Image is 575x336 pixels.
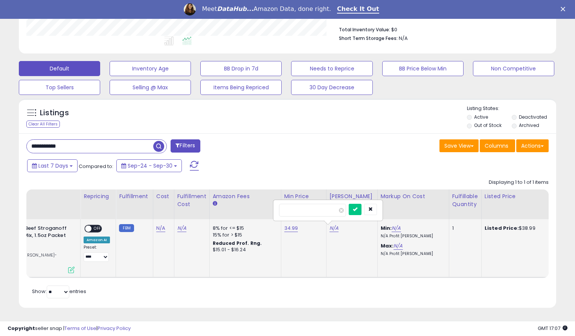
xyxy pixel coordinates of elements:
[156,192,171,200] div: Cost
[489,179,549,186] div: Displaying 1 to 1 of 1 items
[217,5,253,12] i: DataHub...
[32,288,86,295] span: Show: entries
[84,192,113,200] div: Repricing
[213,200,217,207] small: Amazon Fees.
[200,61,282,76] button: BB Drop in 7d
[84,245,110,262] div: Preset:
[213,232,275,238] div: 15% for > $15
[382,61,464,76] button: BB Price Below Min
[40,108,69,118] h5: Listings
[381,225,392,232] b: Min:
[119,192,149,200] div: Fulfillment
[392,225,401,232] a: N/A
[519,114,547,120] label: Deactivated
[128,162,172,170] span: Sep-24 - Sep-30
[339,35,398,41] b: Short Term Storage Fees:
[284,225,298,232] a: 34.99
[381,234,443,239] p: N/A Profit [PERSON_NAME]
[213,225,275,232] div: 8% for <= $15
[485,192,550,200] div: Listed Price
[38,162,68,170] span: Last 7 Days
[394,242,403,250] a: N/A
[213,240,262,246] b: Reduced Prof. Rng.
[337,5,379,14] a: Check It Out
[110,80,191,95] button: Selling @ Max
[381,251,443,257] p: N/A Profit [PERSON_NAME]
[27,159,78,172] button: Last 7 Days
[519,122,539,128] label: Archived
[116,159,182,172] button: Sep-24 - Sep-30
[8,325,35,332] strong: Copyright
[202,5,331,13] div: Meet Amazon Data, done right.
[473,61,554,76] button: Non Competitive
[452,192,478,208] div: Fulfillable Quantity
[480,139,515,152] button: Columns
[92,226,104,232] span: OFF
[439,139,479,152] button: Save View
[26,121,60,128] div: Clear All Filters
[329,192,374,200] div: [PERSON_NAME]
[561,7,568,11] div: Close
[381,192,446,200] div: Markup on Cost
[291,80,372,95] button: 30 Day Decrease
[98,325,131,332] a: Privacy Policy
[377,189,449,219] th: The percentage added to the cost of goods (COGS) that forms the calculator for Min & Max prices.
[177,225,186,232] a: N/A
[79,163,113,170] span: Compared to:
[485,225,547,232] div: $38.99
[213,192,278,200] div: Amazon Fees
[200,80,282,95] button: Items Being Repriced
[474,122,502,128] label: Out of Stock
[171,139,200,153] button: Filters
[156,225,165,232] a: N/A
[452,225,476,232] div: 1
[284,192,323,200] div: Min Price
[19,80,100,95] button: Top Sellers
[110,61,191,76] button: Inventory Age
[538,325,567,332] span: 2025-10-9 17:07 GMT
[19,61,100,76] button: Default
[119,224,134,232] small: FBM
[339,26,390,33] b: Total Inventory Value:
[84,237,110,243] div: Amazon AI
[516,139,549,152] button: Actions
[291,61,372,76] button: Needs to Reprice
[467,105,556,112] p: Listing States:
[381,242,394,249] b: Max:
[485,142,508,150] span: Columns
[8,325,131,332] div: seller snap | |
[339,24,543,34] li: $0
[184,3,196,15] img: Profile image for Georgie
[485,225,519,232] b: Listed Price:
[177,192,206,208] div: Fulfillment Cost
[64,325,96,332] a: Terms of Use
[329,225,339,232] a: N/A
[474,114,488,120] label: Active
[399,35,408,42] span: N/A
[213,247,275,253] div: $15.01 - $16.24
